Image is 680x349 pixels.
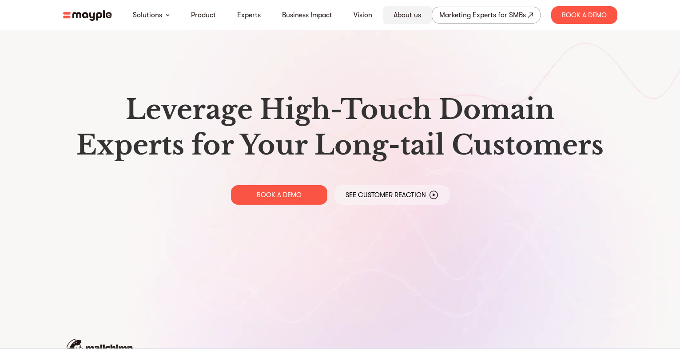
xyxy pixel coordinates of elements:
[257,190,302,199] p: BOOK A DEMO
[346,190,426,199] p: See Customer Reaction
[166,14,170,16] img: arrow-down
[237,10,261,20] a: Experts
[394,10,421,20] a: About us
[439,9,526,21] div: Marketing Experts for SMBs
[133,10,162,20] a: Solutions
[70,92,610,163] h1: Leverage High-Touch Domain Experts for Your Long-tail Customers
[63,10,112,21] img: mayple-logo
[334,185,449,205] a: See Customer Reaction
[551,6,617,24] div: Book A Demo
[354,10,372,20] a: Vision
[432,7,541,24] a: Marketing Experts for SMBs
[231,185,327,205] a: BOOK A DEMO
[282,10,332,20] a: Business Impact
[191,10,216,20] a: Product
